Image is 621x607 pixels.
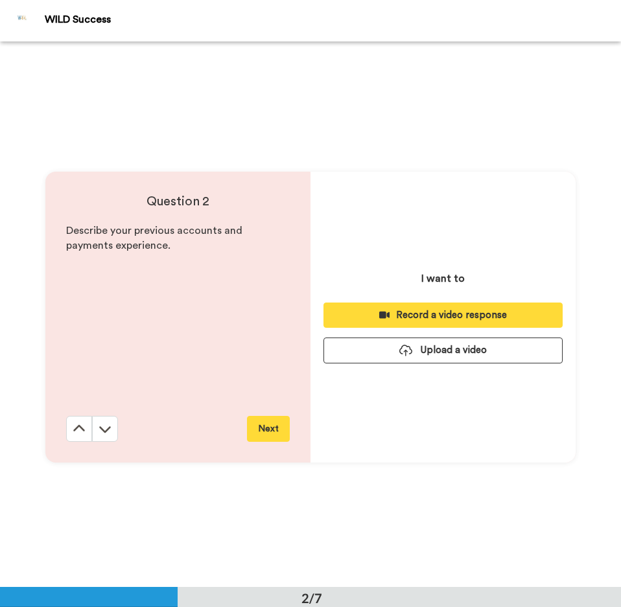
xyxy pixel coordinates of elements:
div: 2/7 [281,589,343,607]
p: I want to [421,271,465,286]
img: Profile Image [7,5,38,36]
div: Record a video response [334,308,552,322]
button: Record a video response [323,303,563,328]
span: Describe your previous accounts and payments experience. [66,225,245,251]
button: Upload a video [323,338,563,363]
button: Next [247,416,290,442]
h4: Question 2 [66,192,290,211]
div: WILD Success [45,14,620,26]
